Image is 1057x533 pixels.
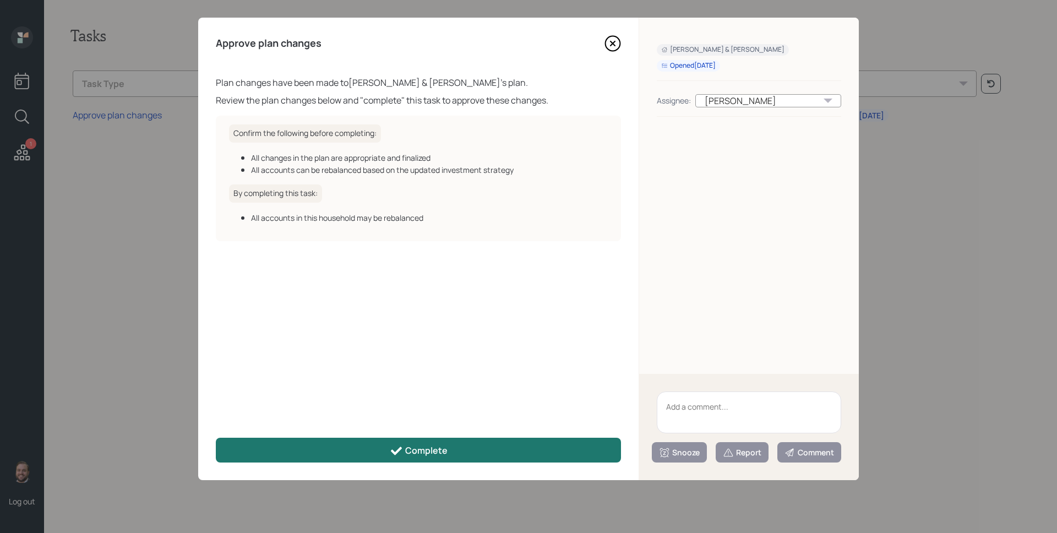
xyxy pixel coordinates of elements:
div: All accounts in this household may be rebalanced [251,212,608,224]
div: [PERSON_NAME] [695,94,841,107]
h6: Confirm the following before completing: [229,124,381,143]
div: Comment [784,447,834,458]
button: Complete [216,438,621,463]
div: Report [723,447,761,458]
div: All accounts can be rebalanced based on the updated investment strategy [251,164,608,176]
div: [PERSON_NAME] & [PERSON_NAME] [661,45,784,55]
div: All changes in the plan are appropriate and finalized [251,152,608,164]
button: Snooze [652,442,707,463]
div: Assignee: [657,95,691,106]
button: Report [716,442,769,463]
div: Complete [390,444,448,458]
div: Plan changes have been made to [PERSON_NAME] & [PERSON_NAME] 's plan. [216,76,621,89]
button: Comment [777,442,841,463]
h6: By completing this task: [229,184,322,203]
h4: Approve plan changes [216,37,322,50]
div: Opened [DATE] [661,61,716,70]
div: Snooze [659,447,700,458]
div: Review the plan changes below and "complete" this task to approve these changes. [216,94,621,107]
